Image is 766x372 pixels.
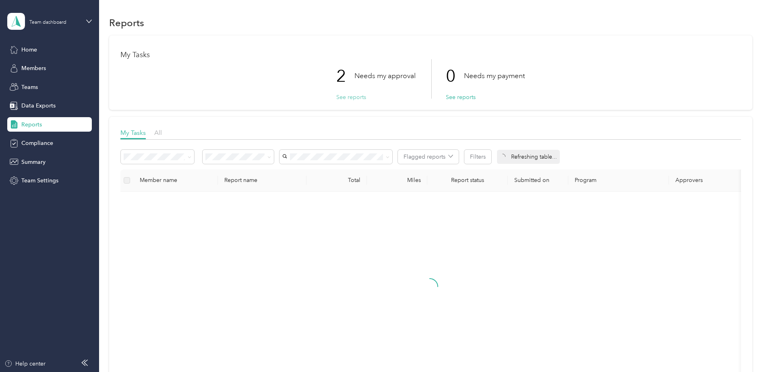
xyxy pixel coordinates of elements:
[120,129,146,136] span: My Tasks
[313,177,360,184] div: Total
[21,64,46,72] span: Members
[21,158,46,166] span: Summary
[109,19,144,27] h1: Reports
[21,45,37,54] span: Home
[21,176,58,185] span: Team Settings
[133,169,218,192] th: Member name
[336,59,354,93] p: 2
[497,150,560,164] div: Refreshing table...
[508,169,568,192] th: Submitted on
[21,83,38,91] span: Teams
[154,129,162,136] span: All
[354,71,416,81] p: Needs my approval
[21,139,53,147] span: Compliance
[29,20,66,25] div: Team dashboard
[464,71,525,81] p: Needs my payment
[120,51,741,59] h1: My Tasks
[446,59,464,93] p: 0
[398,150,459,164] button: Flagged reports
[336,93,366,101] button: See reports
[218,169,306,192] th: Report name
[446,93,476,101] button: See reports
[464,150,491,164] button: Filters
[373,177,421,184] div: Miles
[568,169,669,192] th: Program
[669,169,749,192] th: Approvers
[21,120,42,129] span: Reports
[140,177,211,184] div: Member name
[721,327,766,372] iframe: Everlance-gr Chat Button Frame
[434,177,501,184] span: Report status
[4,360,46,368] button: Help center
[21,101,56,110] span: Data Exports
